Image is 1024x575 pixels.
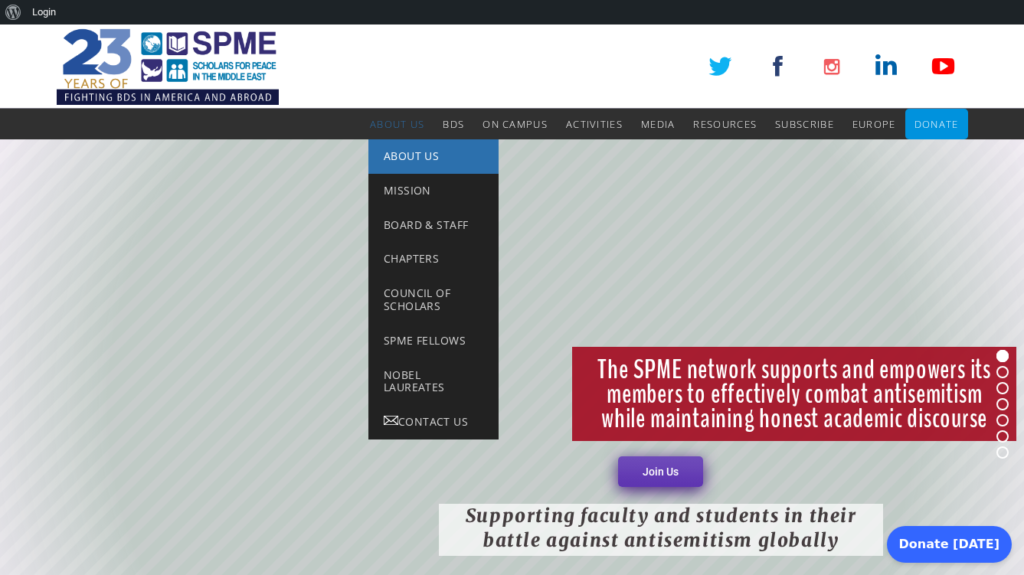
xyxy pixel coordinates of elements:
[852,109,896,139] a: Europe
[443,109,464,139] a: BDS
[370,117,424,131] span: About Us
[566,109,623,139] a: Activities
[693,109,757,139] a: Resources
[775,117,834,131] span: Subscribe
[368,242,499,276] a: Chapters
[368,405,499,439] a: Contact Us
[368,139,499,174] a: About Us
[368,358,499,406] a: Nobel Laureates
[775,109,834,139] a: Subscribe
[384,286,450,313] span: Council of Scholars
[618,456,703,487] a: Join Us
[641,117,676,131] span: Media
[384,333,466,348] span: SPME Fellows
[368,276,499,324] a: Council of Scholars
[443,117,464,131] span: BDS
[384,217,468,232] span: Board & Staff
[483,109,548,139] a: On Campus
[914,109,959,139] a: Donate
[572,347,1016,441] rs-layer: The SPME network supports and empowers its members to effectively combat antisemitism while maint...
[368,324,499,358] a: SPME Fellows
[368,208,499,243] a: Board & Staff
[439,504,883,556] rs-layer: Supporting faculty and students in their battle against antisemitism globally
[693,117,757,131] span: Resources
[566,117,623,131] span: Activities
[384,183,431,198] span: Mission
[57,25,279,109] img: SPME
[384,149,439,163] span: About Us
[852,117,896,131] span: Europe
[384,251,439,266] span: Chapters
[641,109,676,139] a: Media
[370,109,424,139] a: About Us
[398,414,468,429] span: Contact Us
[483,117,548,131] span: On Campus
[914,117,959,131] span: Donate
[384,368,445,395] span: Nobel Laureates
[368,174,499,208] a: Mission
